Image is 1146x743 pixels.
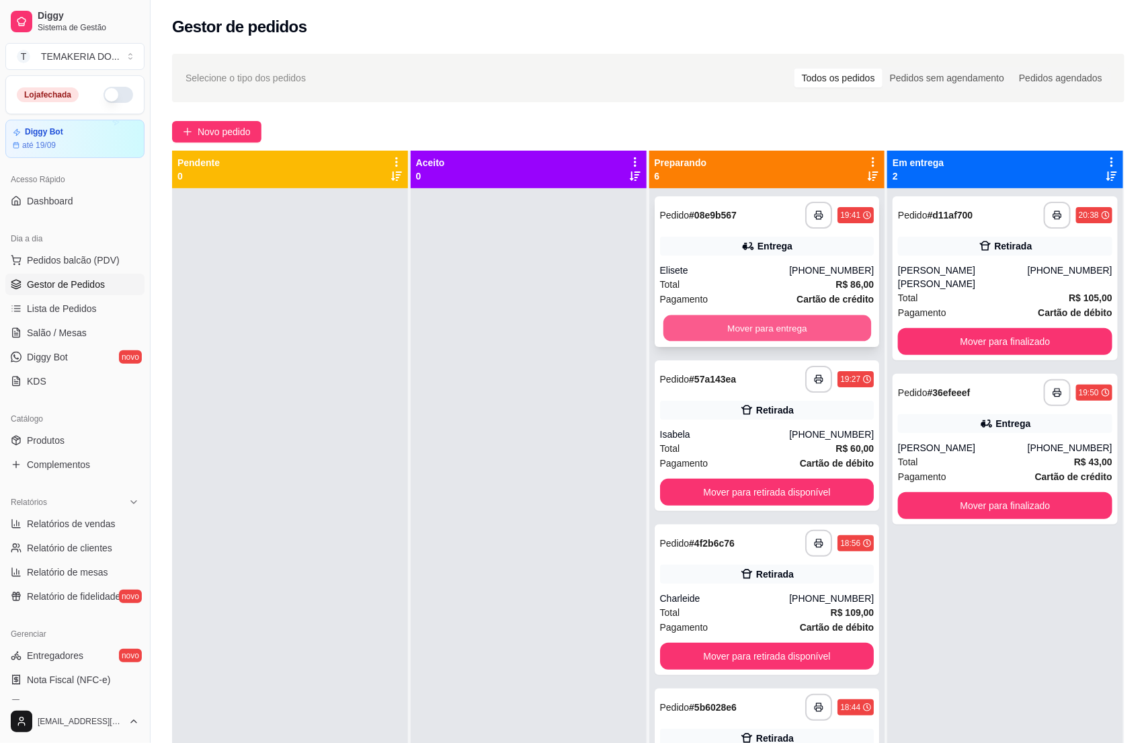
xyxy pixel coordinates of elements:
a: Complementos [5,454,145,475]
div: [PERSON_NAME] [898,441,1028,455]
span: Diggy Bot [27,350,68,364]
button: Novo pedido [172,121,261,143]
div: 19:41 [840,210,860,221]
a: Relatório de mesas [5,561,145,583]
a: DiggySistema de Gestão [5,5,145,38]
a: Lista de Pedidos [5,298,145,319]
span: Total [660,277,680,292]
span: Pagamento [660,620,708,635]
button: Mover para retirada disponível [660,643,874,670]
span: Selecione o tipo dos pedidos [186,71,306,85]
div: Entrega [758,239,792,253]
span: Pedido [898,387,928,398]
a: Relatório de clientes [5,537,145,559]
div: Loja fechada [17,87,79,102]
div: Catálogo [5,408,145,430]
div: [PHONE_NUMBER] [789,428,874,441]
span: Relatório de mesas [27,565,108,579]
span: Pedido [660,374,690,385]
a: Gestor de Pedidos [5,274,145,295]
p: 2 [893,169,944,183]
span: Pedido [898,210,928,221]
div: Elisete [660,264,790,277]
p: 6 [655,169,707,183]
span: Pagamento [898,305,946,320]
span: Pedido [660,702,690,713]
span: Pagamento [898,469,946,484]
a: Salão / Mesas [5,322,145,344]
article: Diggy Bot [25,127,63,137]
div: [PERSON_NAME] [PERSON_NAME] [898,264,1028,290]
div: 18:56 [840,538,860,549]
strong: R$ 43,00 [1074,457,1112,467]
div: Isabela [660,428,790,441]
div: Dia a dia [5,228,145,249]
div: Charleide [660,592,790,605]
strong: Cartão de crédito [796,294,874,305]
div: Entrega [996,417,1031,430]
span: Total [898,290,918,305]
p: 0 [416,169,445,183]
div: 19:27 [840,374,860,385]
div: Todos os pedidos [794,69,883,87]
span: Pagamento [660,292,708,307]
span: Total [660,441,680,456]
span: Relatórios [11,497,47,508]
a: Diggy Botnovo [5,346,145,368]
span: Sistema de Gestão [38,22,139,33]
div: Gerenciar [5,623,145,645]
p: Em entrega [893,156,944,169]
div: Acesso Rápido [5,169,145,190]
div: Retirada [756,403,794,417]
span: [EMAIL_ADDRESS][DOMAIN_NAME] [38,716,123,727]
button: Pedidos balcão (PDV) [5,249,145,271]
p: 0 [177,169,220,183]
div: Pedidos sem agendamento [883,69,1012,87]
span: Pedidos balcão (PDV) [27,253,120,267]
span: Pagamento [660,456,708,471]
button: Select a team [5,43,145,70]
span: Novo pedido [198,124,251,139]
button: Mover para finalizado [898,328,1112,355]
span: Complementos [27,458,90,471]
strong: R$ 60,00 [835,443,874,454]
strong: # 57a143ea [689,374,736,385]
a: KDS [5,370,145,392]
span: Total [660,605,680,620]
span: Diggy [38,10,139,22]
span: T [17,50,30,63]
span: Produtos [27,434,65,447]
strong: Cartão de débito [800,458,874,469]
span: Total [898,455,918,469]
strong: Cartão de débito [800,622,874,633]
div: 19:50 [1079,387,1099,398]
a: Produtos [5,430,145,451]
strong: # 4f2b6c76 [689,538,735,549]
div: 18:44 [840,702,860,713]
div: Pedidos agendados [1012,69,1110,87]
span: Lista de Pedidos [27,302,97,315]
a: Dashboard [5,190,145,212]
div: 20:38 [1079,210,1099,221]
strong: # 5b6028e6 [689,702,737,713]
span: Salão / Mesas [27,326,87,340]
span: Dashboard [27,194,73,208]
strong: Cartão de crédito [1035,471,1112,482]
span: Relatório de clientes [27,541,112,555]
div: TEMAKERIA DO ... [41,50,120,63]
p: Preparando [655,156,707,169]
p: Pendente [177,156,220,169]
a: Relatório de fidelidadenovo [5,586,145,607]
a: Entregadoresnovo [5,645,145,666]
span: Entregadores [27,649,83,662]
article: até 19/09 [22,140,56,151]
h2: Gestor de pedidos [172,16,307,38]
strong: # d11af700 [928,210,973,221]
span: Nota Fiscal (NFC-e) [27,673,110,687]
span: KDS [27,375,46,388]
button: Mover para entrega [663,315,870,342]
div: Retirada [756,568,794,581]
div: [PHONE_NUMBER] [1028,441,1112,455]
button: Mover para finalizado [898,492,1112,519]
span: Pedido [660,210,690,221]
